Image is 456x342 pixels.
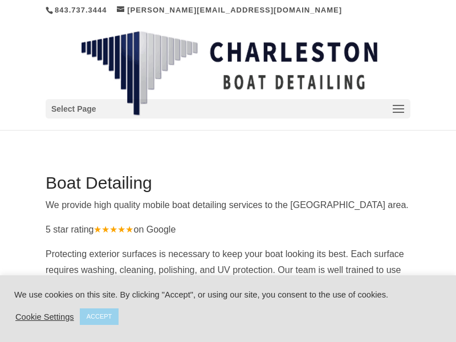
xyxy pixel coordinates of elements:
[46,197,410,222] p: We provide high quality mobile boat detailing services to the [GEOGRAPHIC_DATA] area.
[14,290,442,300] div: We use cookies on this site. By clicking "Accept", or using our site, you consent to the use of c...
[117,6,342,14] a: [PERSON_NAME][EMAIL_ADDRESS][DOMAIN_NAME]
[80,308,119,325] a: ACCEPT
[46,225,133,234] span: 5 star rating
[46,174,410,197] h1: Boat Detailing
[15,312,74,322] a: Cookie Settings
[93,225,133,234] span: ★★★★★
[81,31,377,116] img: Charleston Boat Detailing
[55,6,107,14] a: 843.737.3444
[51,103,96,116] span: Select Page
[133,225,176,234] span: on Google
